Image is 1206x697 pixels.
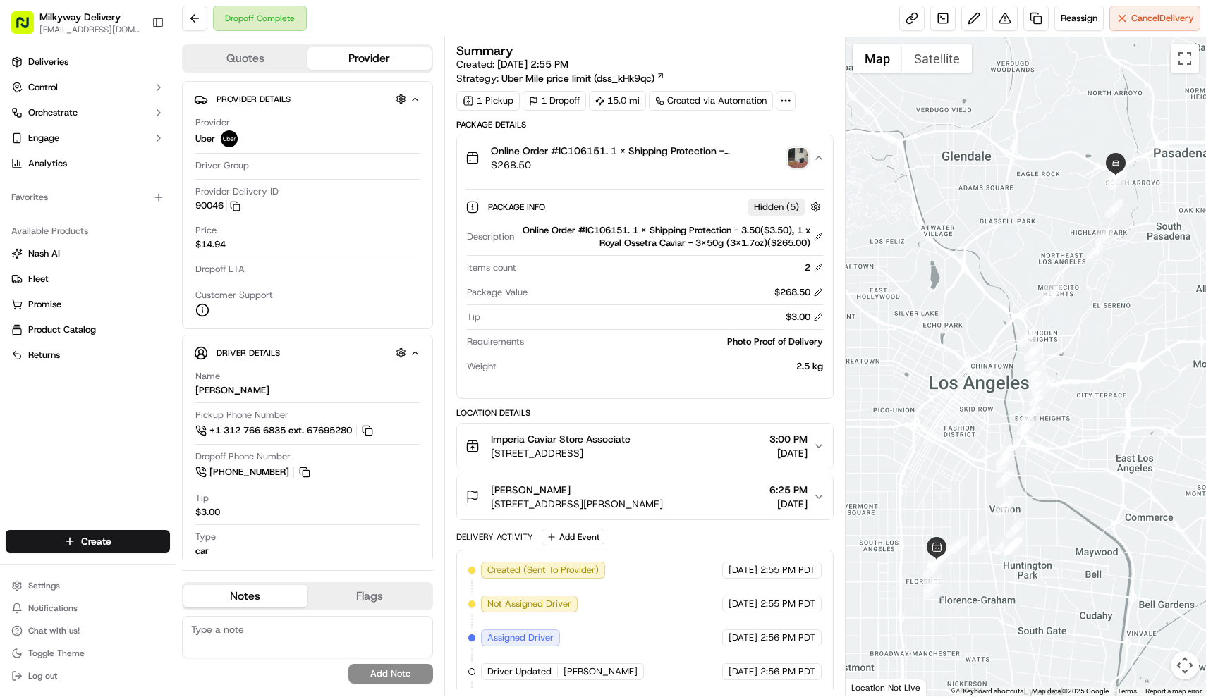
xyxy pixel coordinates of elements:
span: Toggle Theme [28,648,85,659]
div: 1 [924,580,942,598]
div: 12 [1004,537,1023,555]
div: 1 Pickup [456,91,520,111]
img: uber-new-logo.jpeg [221,130,238,147]
span: Package Info [488,202,548,213]
button: Keyboard shortcuts [963,686,1023,696]
div: 2.5 kg [502,360,823,373]
div: 28 [1024,343,1042,361]
span: Online Order #IC106151. 1 x Shipping Protection - 3.50($3.50), 1 x Royal Ossetra Caviar - 3x50g (... [491,144,782,158]
span: [STREET_ADDRESS] [491,446,631,460]
div: 24 [1032,378,1050,396]
a: Created via Automation [649,91,773,111]
div: 20 [1017,418,1035,436]
button: Show satellite imagery [902,44,972,73]
span: Chat with us! [28,625,80,636]
button: photo_proof_of_delivery image [788,148,808,168]
span: Promise [28,298,61,311]
div: Location Details [456,407,834,419]
span: Product Catalog [28,323,96,336]
a: Terms (opens in new tab) [1117,687,1137,695]
span: Description [467,230,514,243]
div: 26 [1028,364,1046,382]
div: $3.00 [786,311,823,323]
div: 18 [996,448,1014,467]
span: Items count [467,261,516,274]
span: Uber [195,132,215,145]
span: Price [195,224,217,237]
span: [PHONE_NUMBER] [209,466,289,479]
button: Map camera controls [1171,651,1199,679]
div: 11 [1004,537,1022,555]
div: 19 [1003,438,1021,457]
span: Requirements [467,335,524,348]
span: [DATE] [729,598,757,610]
div: Strategy: [456,71,665,85]
div: 15.0 mi [589,91,646,111]
span: Provider Details [217,94,291,105]
button: Nash AI [6,242,170,265]
span: 2:55 PM PDT [760,598,815,610]
span: Tip [467,311,480,323]
span: [DATE] [769,497,808,511]
button: Control [6,76,170,99]
div: 10 [994,536,1013,555]
span: Driver Updated [487,665,552,678]
span: Hidden ( 5 ) [754,201,799,214]
a: [PHONE_NUMBER] [195,464,312,480]
span: 2:55 PM PDT [760,564,815,576]
a: Uber Mile price limit (dss_kHk9qc) [501,71,665,85]
a: Report a map error [1145,687,1202,695]
div: [PERSON_NAME] [195,384,269,397]
div: $3.00 [195,506,220,519]
button: Online Order #IC106151. 1 x Shipping Protection - 3.50($3.50), 1 x Royal Ossetra Caviar - 3x50g (... [457,135,833,180]
div: Online Order #IC106151. 1 x Shipping Protection - 3.50($3.50), 1 x Royal Ossetra Caviar - 3x50g (... [457,180,833,398]
span: Engage [28,132,59,144]
button: Add Event [542,529,604,545]
span: +1 312 766 6835 ext. 67695280 [209,424,352,437]
div: 33 [1105,199,1123,218]
span: Provider Delivery ID [195,185,279,198]
div: 17 [996,454,1014,472]
div: $268.50 [774,286,823,299]
span: [STREET_ADDRESS][PERSON_NAME] [491,497,663,511]
a: Promise [11,298,164,311]
span: [PERSON_NAME] [491,483,571,497]
button: Driver Details [194,341,421,364]
span: Pickup Phone Number [195,409,288,421]
button: Promise [6,293,170,316]
button: Quotes [183,47,307,70]
div: 30 [1043,285,1061,304]
span: Package Value [467,286,528,299]
div: 16 [996,469,1014,488]
button: [EMAIL_ADDRESS][DOMAIN_NAME] [39,24,140,35]
button: Create [6,530,170,553]
button: Product Catalog [6,319,170,341]
span: Cancel Delivery [1131,12,1194,25]
button: Reassign [1054,6,1104,31]
div: Available Products [6,220,170,242]
a: Open this area in Google Maps (opens a new window) [849,678,896,696]
div: Location Not Live [846,679,927,696]
h3: Summary [456,44,513,57]
a: Returns [11,349,164,362]
img: Google [849,678,896,696]
span: Customer Support [195,289,273,302]
span: Orchestrate [28,106,78,119]
span: Not Assigned Driver [487,598,571,610]
button: [PERSON_NAME][STREET_ADDRESS][PERSON_NAME]6:25 PM[DATE] [457,474,833,519]
button: Chat with us! [6,621,170,641]
a: +1 312 766 6835 ext. 67695280 [195,423,375,438]
div: 29 [1018,328,1037,347]
span: Provider [195,116,230,129]
span: Control [28,81,58,94]
button: Settings [6,576,170,596]
button: Toggle fullscreen view [1171,44,1199,73]
button: 90046 [195,199,240,212]
span: 3:00 PM [769,432,808,446]
a: Analytics [6,152,170,175]
span: Fleet [28,273,49,285]
span: Assigned Driver [487,631,554,644]
button: Engage [6,127,170,149]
